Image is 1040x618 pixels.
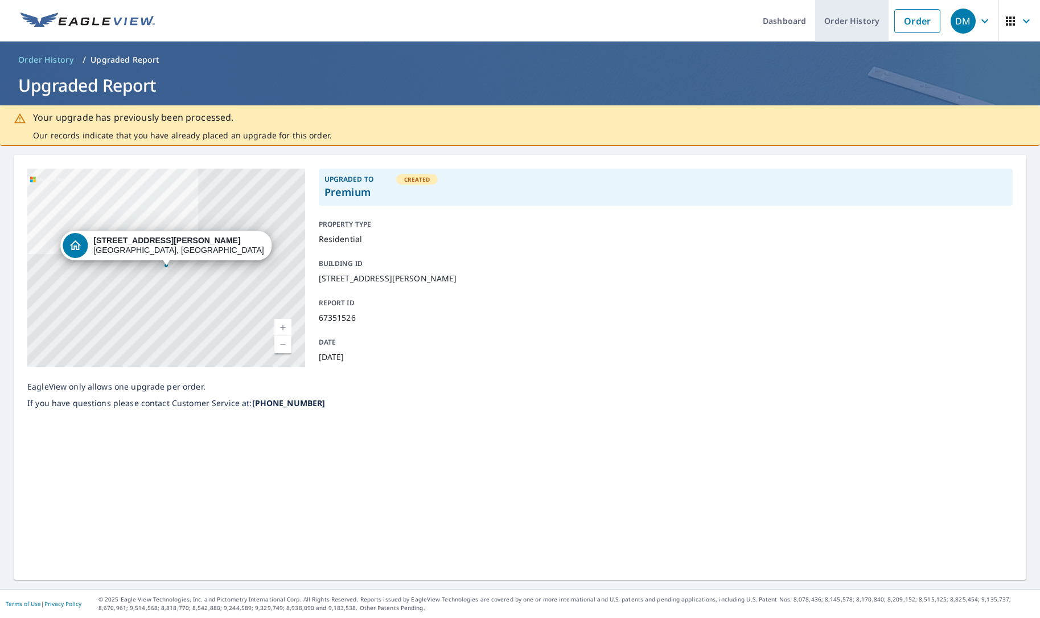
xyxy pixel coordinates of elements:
p: [DATE] [319,351,1008,363]
span: Created [397,175,437,183]
img: EV Logo [20,13,155,30]
a: Order [894,9,940,33]
b: [PHONE_NUMBER] [252,398,326,408]
p: Upgraded To [324,174,373,185]
p: Premium [324,185,1007,200]
p: Upgraded Report [91,54,159,66]
p: EagleView only allows one upgrade per order. [27,380,1013,392]
p: If you have questions please contact Customer Service at: [27,397,1013,409]
a: Terms of Use [6,600,41,608]
p: Residential [319,233,1008,245]
li: / [83,53,86,67]
p: Report ID [319,298,1008,308]
strong: [STREET_ADDRESS][PERSON_NAME] [93,236,240,245]
p: Our records indicate that you have already placed an upgrade for this order. [33,130,332,141]
p: | [6,600,81,607]
h1: Upgraded Report [14,73,1026,97]
a: Privacy Policy [44,600,81,608]
a: Order History [14,51,78,69]
a: Current Level 17, Zoom Out [274,336,291,353]
p: Date [319,337,1008,347]
div: Dropped pin, building 1, Residential property, 502 Ragle Rd Weatherford, TX 76087 [60,231,272,266]
p: [STREET_ADDRESS][PERSON_NAME] [319,272,1008,284]
p: 67351526 [319,312,1008,324]
p: PROPERTY TYPE [319,219,1008,230]
div: DM [951,9,976,34]
span: Order History [18,54,73,66]
div: [GEOGRAPHIC_DATA], [GEOGRAPHIC_DATA] [93,236,264,255]
p: BUILDING ID [319,259,1008,269]
p: © 2025 Eagle View Technologies, Inc. and Pictometry International Corp. All Rights Reserved. Repo... [98,595,1034,612]
nav: breadcrumb [14,51,1026,69]
a: Current Level 17, Zoom In [274,319,291,336]
p: Your upgrade has previously been processed. [33,110,332,125]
